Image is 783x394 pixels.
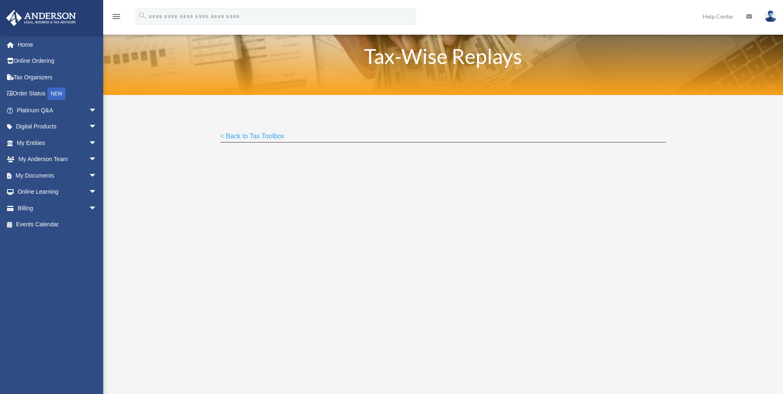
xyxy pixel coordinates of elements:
[138,11,147,20] i: search
[6,102,109,119] a: Platinum Q&Aarrow_drop_down
[89,135,105,152] span: arrow_drop_down
[6,200,109,216] a: Billingarrow_drop_down
[6,85,109,102] a: Order StatusNEW
[111,14,121,21] a: menu
[89,102,105,119] span: arrow_drop_down
[89,184,105,201] span: arrow_drop_down
[111,12,121,21] i: menu
[4,10,78,26] img: Anderson Advisors Platinum Portal
[89,200,105,217] span: arrow_drop_down
[89,167,105,184] span: arrow_drop_down
[6,167,109,184] a: My Documentsarrow_drop_down
[6,36,109,53] a: Home
[6,135,109,151] a: My Entitiesarrow_drop_down
[47,88,66,100] div: NEW
[220,133,285,144] a: < Back to Tax Toolbox
[6,53,109,69] a: Online Ordering
[764,10,777,22] img: User Pic
[6,216,109,233] a: Events Calendar
[6,119,109,135] a: Digital Productsarrow_drop_down
[220,46,666,71] h1: Tax-Wise Replays
[89,151,105,168] span: arrow_drop_down
[6,69,109,85] a: Tax Organizers
[6,184,109,200] a: Online Learningarrow_drop_down
[89,119,105,135] span: arrow_drop_down
[6,151,109,168] a: My Anderson Teamarrow_drop_down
